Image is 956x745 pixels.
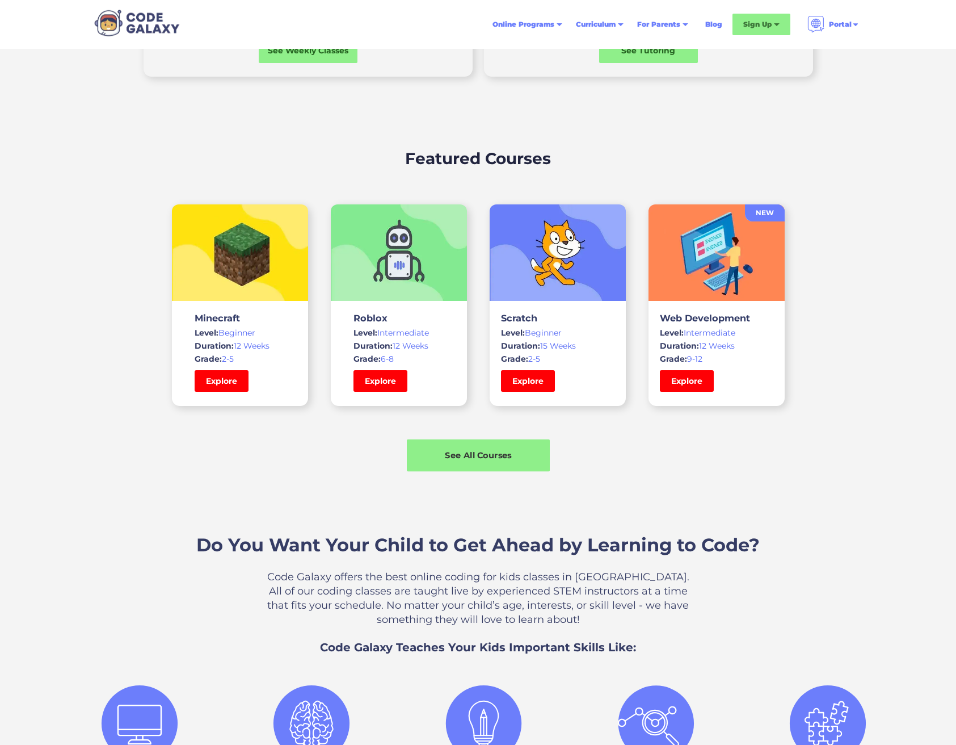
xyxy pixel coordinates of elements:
[353,341,393,351] span: Duration:
[660,353,773,365] div: 9-12
[407,449,550,461] div: See All Courses
[660,312,773,324] h3: Web Development
[630,14,695,35] div: For Parents
[195,370,249,392] a: Explore
[660,341,699,351] span: Duration:
[501,370,555,392] a: Explore
[501,354,528,364] span: Grade:
[260,570,697,627] p: Code Galaxy offers the best online coding for kids classes in [GEOGRAPHIC_DATA]. All of our codin...
[698,14,729,35] a: Blog
[407,440,550,472] a: See All Courses
[660,328,684,338] span: Level:
[353,328,377,338] span: Level:
[732,14,790,35] div: Sign Up
[637,19,680,30] div: For Parents
[195,340,285,351] div: 12 Weeks
[195,341,234,351] span: Duration:
[599,45,698,56] div: See Tutoring
[195,312,285,324] h3: Minecraft
[743,19,772,30] div: Sign Up
[320,641,636,654] span: Code Galaxy Teaches Your Kids Important Skills Like:
[801,11,866,37] div: Portal
[486,14,569,35] div: Online Programs
[660,340,773,351] div: 12 Weeks
[195,353,285,365] div: 2-5
[501,353,614,365] div: 2-5
[501,327,614,338] div: Beginner
[829,19,852,30] div: Portal
[501,341,540,351] span: Duration:
[195,328,218,338] span: Level:
[259,45,357,56] div: See Weekly Classes
[501,328,525,338] span: Level:
[353,354,378,364] span: Grade
[745,204,785,221] a: NEW
[405,147,551,170] h2: Featured Courses
[353,353,444,365] div: 6-8
[745,207,785,219] div: NEW
[259,38,357,63] a: See Weekly Classes
[501,312,614,324] h3: Scratch
[353,340,444,351] div: 12 Weeks
[501,340,614,351] div: 15 Weeks
[660,327,773,338] div: Intermediate
[195,354,222,364] span: Grade:
[660,354,687,364] span: Grade:
[195,327,285,338] div: Beginner
[492,19,554,30] div: Online Programs
[599,38,698,63] a: See Tutoring
[353,312,444,324] h3: Roblox
[569,14,630,35] div: Curriculum
[353,327,444,338] div: Intermediate
[378,354,381,364] span: :
[576,19,616,30] div: Curriculum
[353,370,407,392] a: Explore
[660,370,714,392] a: Explore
